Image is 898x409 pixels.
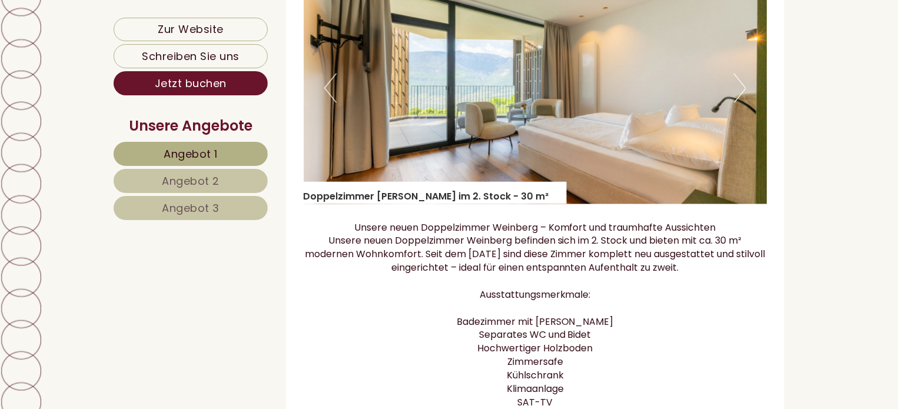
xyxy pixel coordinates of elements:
span: Angebot 2 [162,174,219,188]
span: Angebot 1 [164,147,218,161]
a: Jetzt buchen [114,71,268,95]
div: Doppelzimmer [PERSON_NAME] im 2. Stock - 30 m² [304,182,567,204]
div: Guten Tag, wie können wir Ihnen helfen? [9,34,210,70]
small: 19:50 [18,59,204,68]
span: Angebot 3 [162,201,219,215]
div: Hotel Tenz [18,36,204,46]
div: [DATE] [209,9,255,28]
div: Unsere Angebote [114,116,268,136]
button: Previous [324,74,337,103]
button: Senden [386,307,464,331]
button: Next [734,74,746,103]
a: Zur Website [114,18,268,41]
a: Schreiben Sie uns [114,44,268,68]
